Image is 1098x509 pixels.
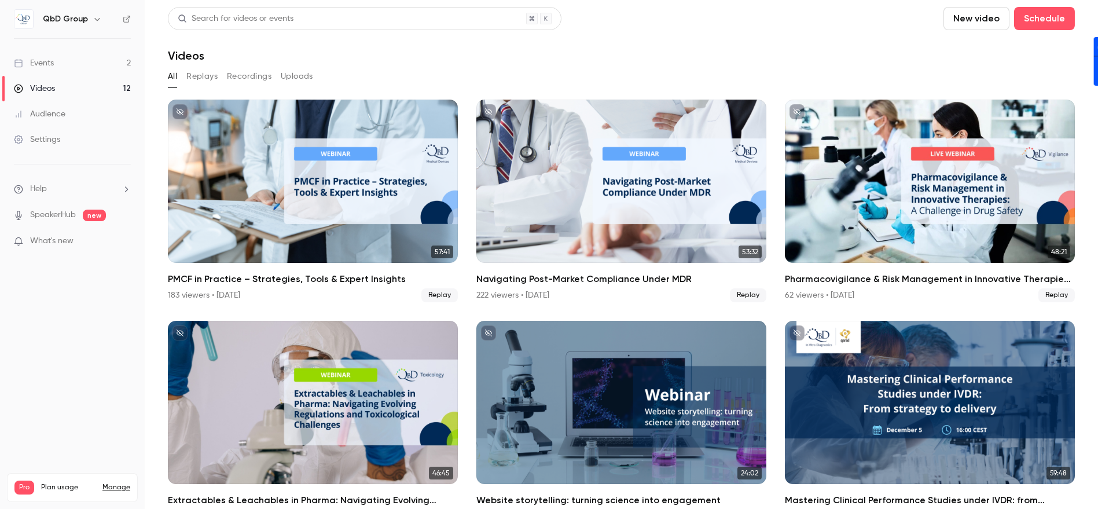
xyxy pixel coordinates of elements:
[476,272,766,286] h2: Navigating Post-Market Compliance Under MDR
[41,483,96,492] span: Plan usage
[1014,7,1075,30] button: Schedule
[168,272,458,286] h2: PMCF in Practice – Strategies, Tools & Expert Insights
[30,209,76,221] a: SpeakerHub
[14,108,65,120] div: Audience
[83,210,106,221] span: new
[30,183,47,195] span: Help
[14,57,54,69] div: Events
[429,467,453,479] span: 46:45
[168,100,458,302] li: PMCF in Practice – Strategies, Tools & Expert Insights
[172,325,188,340] button: unpublished
[789,325,805,340] button: unpublished
[1046,467,1070,479] span: 59:48
[172,104,188,119] button: unpublished
[785,100,1075,302] li: Pharmacovigilance & Risk Management in Innovative Therapies: A Challenge in Drug Safety
[421,288,458,302] span: Replay
[14,83,55,94] div: Videos
[481,325,496,340] button: unpublished
[102,483,130,492] a: Manage
[14,134,60,145] div: Settings
[476,290,549,301] div: 222 viewers • [DATE]
[168,7,1075,502] section: Videos
[943,7,1009,30] button: New video
[785,100,1075,302] a: 48:21Pharmacovigilance & Risk Management in Innovative Therapies: A Challenge in Drug Safety62 vi...
[785,290,854,301] div: 62 viewers • [DATE]
[43,13,88,25] h6: QbD Group
[227,67,271,86] button: Recordings
[785,493,1075,507] h2: Mastering Clinical Performance Studies under IVDR: from strategy to delivery.
[1048,246,1070,258] span: 48:21
[785,272,1075,286] h2: Pharmacovigilance & Risk Management in Innovative Therapies: A Challenge in Drug Safety
[739,246,762,258] span: 53:32
[186,67,218,86] button: Replays
[168,49,204,63] h1: Videos
[168,67,177,86] button: All
[168,493,458,507] h2: Extractables & Leachables in Pharma: Navigating Evolving Regulations and Toxicological Challenges
[281,67,313,86] button: Uploads
[14,481,34,495] span: Pro
[168,290,240,301] div: 183 viewers • [DATE]
[168,100,458,302] a: 57:41PMCF in Practice – Strategies, Tools & Expert Insights183 viewers • [DATE]Replay
[476,100,766,302] a: 53:32Navigating Post-Market Compliance Under MDR222 viewers • [DATE]Replay
[476,100,766,302] li: Navigating Post-Market Compliance Under MDR
[14,183,131,195] li: help-dropdown-opener
[476,493,766,507] h2: Website storytelling: turning science into engagement
[14,10,33,28] img: QbD Group
[117,236,131,247] iframe: Noticeable Trigger
[1038,288,1075,302] span: Replay
[481,104,496,119] button: unpublished
[431,246,453,258] span: 57:41
[789,104,805,119] button: unpublished
[730,288,766,302] span: Replay
[737,467,762,479] span: 24:02
[178,13,293,25] div: Search for videos or events
[30,235,74,247] span: What's new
